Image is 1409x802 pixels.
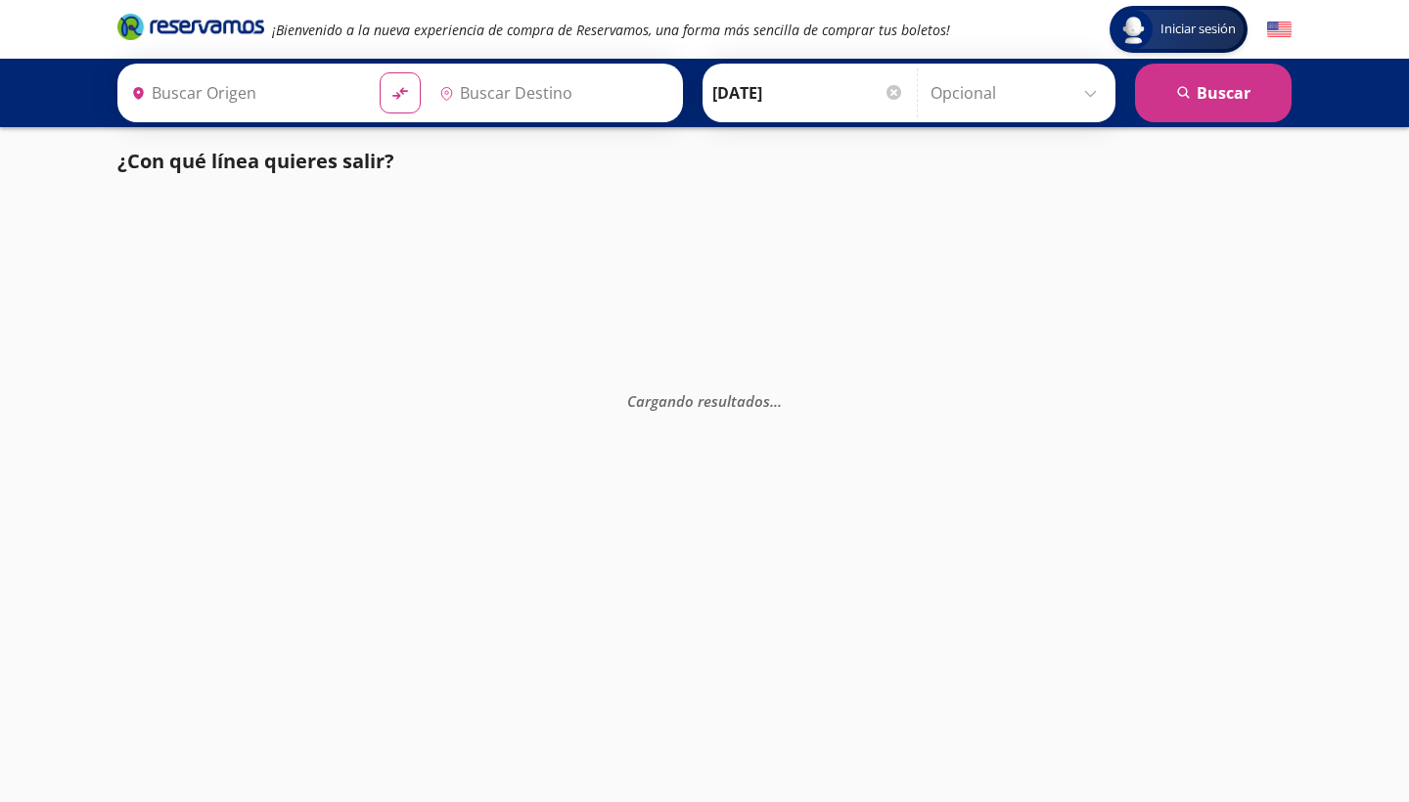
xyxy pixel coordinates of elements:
em: ¡Bienvenido a la nueva experiencia de compra de Reservamos, una forma más sencilla de comprar tus... [272,21,950,39]
button: English [1267,18,1292,42]
span: . [774,391,778,411]
input: Buscar Destino [432,68,672,117]
i: Brand Logo [117,12,264,41]
a: Brand Logo [117,12,264,47]
span: . [778,391,782,411]
input: Elegir Fecha [712,68,904,117]
span: Iniciar sesión [1153,20,1244,39]
em: Cargando resultados [627,391,782,411]
p: ¿Con qué línea quieres salir? [117,147,394,176]
button: Buscar [1135,64,1292,122]
input: Opcional [931,68,1106,117]
span: . [770,391,774,411]
input: Buscar Origen [123,68,364,117]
